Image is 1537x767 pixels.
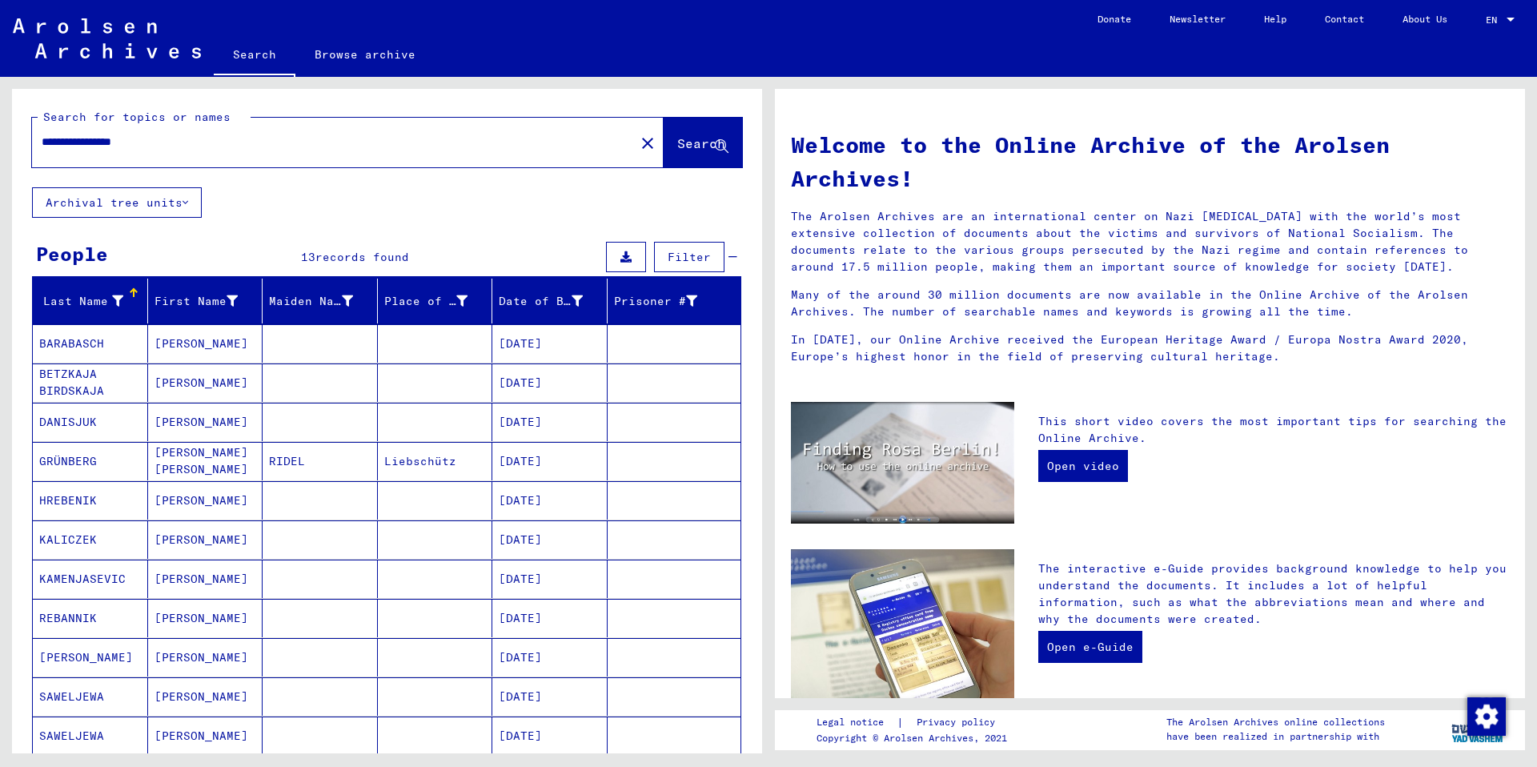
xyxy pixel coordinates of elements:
a: Browse archive [295,35,435,74]
mat-cell: [PERSON_NAME] [148,717,263,755]
p: The Arolsen Archives online collections [1166,715,1385,729]
mat-cell: DANISJUK [33,403,148,441]
a: Search [214,35,295,77]
mat-icon: close [638,134,657,153]
div: Place of Birth [384,288,492,314]
p: This short video covers the most important tips for searching the Online Archive. [1038,413,1509,447]
p: In [DATE], our Online Archive received the European Heritage Award / Europa Nostra Award 2020, Eu... [791,331,1509,365]
div: Maiden Name [269,293,353,310]
mat-cell: KALICZEK [33,520,148,559]
button: Filter [654,242,724,272]
mat-header-cell: First Name [148,279,263,323]
div: Last Name [39,293,123,310]
mat-cell: GRÜNBERG [33,442,148,480]
img: Change consent [1467,697,1506,736]
mat-cell: [PERSON_NAME] [148,638,263,677]
mat-header-cell: Place of Birth [378,279,493,323]
div: | [817,714,1014,731]
mat-cell: BARABASCH [33,324,148,363]
mat-cell: SAWELJEWA [33,677,148,716]
mat-cell: [DATE] [492,520,608,559]
img: eguide.jpg [791,549,1014,698]
mat-cell: [PERSON_NAME] [148,520,263,559]
h1: Welcome to the Online Archive of the Arolsen Archives! [791,128,1509,195]
mat-cell: [PERSON_NAME] [148,324,263,363]
div: Last Name [39,288,147,314]
mat-cell: [DATE] [492,363,608,402]
mat-cell: HREBENIK [33,481,148,520]
mat-header-cell: Prisoner # [608,279,741,323]
img: Arolsen_neg.svg [13,18,201,58]
mat-cell: [PERSON_NAME] [148,363,263,402]
mat-cell: KAMENJASEVIC [33,560,148,598]
mat-cell: Liebschütz [378,442,493,480]
a: Legal notice [817,714,897,731]
mat-cell: [PERSON_NAME] [148,403,263,441]
mat-cell: [DATE] [492,481,608,520]
button: Search [664,118,742,167]
mat-cell: [DATE] [492,403,608,441]
p: The interactive e-Guide provides background knowledge to help you understand the documents. It in... [1038,560,1509,628]
p: have been realized in partnership with [1166,729,1385,744]
mat-cell: [PERSON_NAME] [148,560,263,598]
div: Prisoner # [614,288,722,314]
span: Filter [668,250,711,264]
img: video.jpg [791,402,1014,524]
mat-cell: [PERSON_NAME] [148,599,263,637]
p: The Arolsen Archives are an international center on Nazi [MEDICAL_DATA] with the world’s most ext... [791,208,1509,275]
mat-cell: [DATE] [492,717,608,755]
div: People [36,239,108,268]
mat-header-cell: Date of Birth [492,279,608,323]
div: Date of Birth [499,288,607,314]
mat-cell: [DATE] [492,560,608,598]
mat-header-cell: Last Name [33,279,148,323]
mat-cell: [DATE] [492,442,608,480]
div: Maiden Name [269,288,377,314]
div: Place of Birth [384,293,468,310]
mat-cell: [DATE] [492,677,608,716]
mat-cell: [PERSON_NAME] [33,638,148,677]
span: records found [315,250,409,264]
img: yv_logo.png [1448,709,1508,749]
p: Copyright © Arolsen Archives, 2021 [817,731,1014,745]
mat-cell: BETZKAJA BIRDSKAJA [33,363,148,402]
div: First Name [155,293,239,310]
mat-cell: [DATE] [492,638,608,677]
span: EN [1486,14,1503,26]
mat-cell: SAWELJEWA [33,717,148,755]
a: Open video [1038,450,1128,482]
span: Search [677,135,725,151]
div: First Name [155,288,263,314]
a: Open e-Guide [1038,631,1142,663]
mat-cell: [PERSON_NAME] [148,677,263,716]
p: Many of the around 30 million documents are now available in the Online Archive of the Arolsen Ar... [791,287,1509,320]
a: Privacy policy [904,714,1014,731]
button: Clear [632,126,664,159]
mat-cell: [DATE] [492,324,608,363]
span: 13 [301,250,315,264]
mat-cell: [PERSON_NAME] [PERSON_NAME] [148,442,263,480]
mat-cell: [DATE] [492,599,608,637]
mat-header-cell: Maiden Name [263,279,378,323]
mat-label: Search for topics or names [43,110,231,124]
button: Archival tree units [32,187,202,218]
mat-cell: RIDEL [263,442,378,480]
mat-cell: [PERSON_NAME] [148,481,263,520]
div: Date of Birth [499,293,583,310]
mat-cell: REBANNIK [33,599,148,637]
div: Prisoner # [614,293,698,310]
